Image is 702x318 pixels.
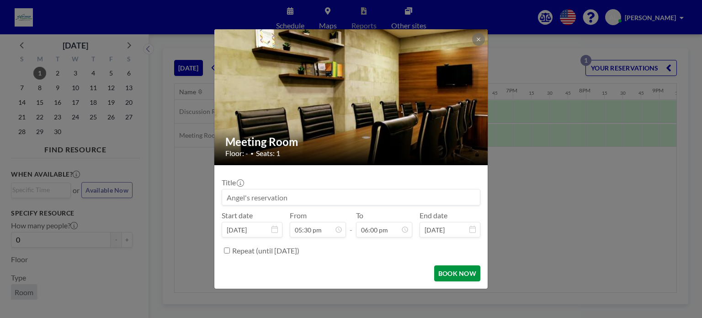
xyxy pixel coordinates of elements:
[214,6,489,189] img: 537.jpg
[420,211,447,220] label: End date
[222,189,480,205] input: Angel's reservation
[256,149,280,158] span: Seats: 1
[225,135,478,149] h2: Meeting Room
[356,211,363,220] label: To
[222,178,243,187] label: Title
[250,150,254,157] span: •
[222,211,253,220] label: Start date
[350,214,352,234] span: -
[225,149,248,158] span: Floor: -
[434,265,480,281] button: BOOK NOW
[232,246,299,255] label: Repeat (until [DATE])
[290,211,307,220] label: From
